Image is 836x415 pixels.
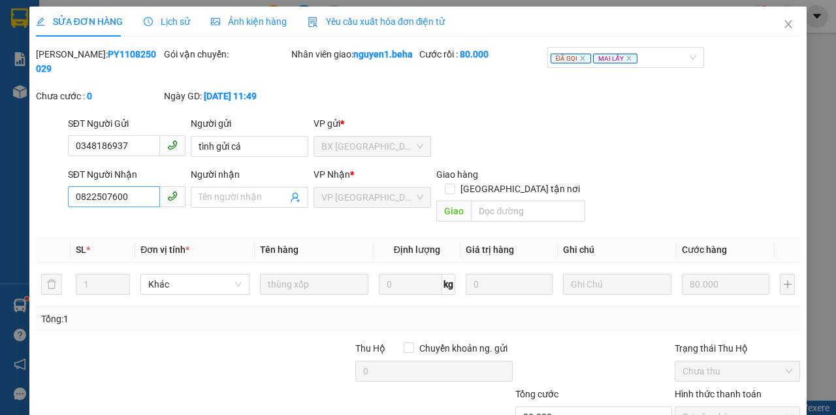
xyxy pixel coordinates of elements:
th: Ghi chú [558,237,677,263]
span: phone [167,140,178,150]
span: Tổng cước [515,389,558,399]
span: Chuyển khoản ng. gửi [414,341,513,356]
span: user-add [290,192,300,203]
button: plus [780,274,795,295]
input: 0 [682,274,769,295]
span: Thu Hộ [355,343,385,354]
span: Lịch sử [144,16,190,27]
span: kg [442,274,455,295]
div: Chưa cước : [36,89,161,103]
div: Ngày GD: [164,89,289,103]
span: edit [36,17,45,26]
input: Dọc đường [471,201,585,222]
div: VP gửi [313,116,431,131]
b: 80.000 [460,49,489,59]
div: Người gửi [191,116,308,131]
b: nguyen1.beha [353,49,413,59]
div: Trạng thái Thu Hộ [675,341,800,356]
span: Giá trị hàng [466,244,514,255]
span: Định lượng [394,244,440,255]
span: SL [76,244,86,255]
span: Giao [436,201,471,222]
b: [DATE] 11:49 [204,91,257,101]
span: MAI LẤY [593,54,637,63]
span: Tên hàng [260,244,298,255]
div: [PERSON_NAME]: [36,47,161,76]
button: Close [770,7,807,43]
span: clock-circle [144,17,153,26]
button: delete [41,274,62,295]
span: close [626,55,632,61]
input: 0 [466,274,553,295]
span: phone [167,191,178,201]
b: 0 [87,91,92,101]
div: Tổng: 1 [41,312,324,326]
span: close [783,19,794,29]
span: Cước hàng [682,244,727,255]
span: [GEOGRAPHIC_DATA] tận nơi [455,182,585,196]
span: Ảnh kiện hàng [211,16,287,27]
span: Đơn vị tính [140,244,189,255]
div: Gói vận chuyển: [164,47,289,61]
img: icon [308,17,318,27]
span: SỬA ĐƠN HÀNG [36,16,123,27]
span: picture [211,17,220,26]
input: VD: Bàn, Ghế [260,274,368,295]
input: Ghi Chú [563,274,671,295]
span: Chưa thu [683,361,792,381]
label: Hình thức thanh toán [675,389,762,399]
div: Người nhận [191,167,308,182]
span: BX PHÚ YÊN [321,137,423,156]
span: VP Nhận [313,169,350,180]
span: Khác [148,274,241,294]
span: close [579,55,586,61]
span: Giao hàng [436,169,478,180]
div: SĐT Người Gửi [68,116,185,131]
div: Nhân viên giao: [291,47,417,61]
div: Cước rồi : [419,47,545,61]
div: SĐT Người Nhận [68,167,185,182]
span: VP ĐẮK LẮK [321,188,423,207]
span: Yêu cầu xuất hóa đơn điện tử [308,16,445,27]
span: ĐÃ GỌI [551,54,591,63]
